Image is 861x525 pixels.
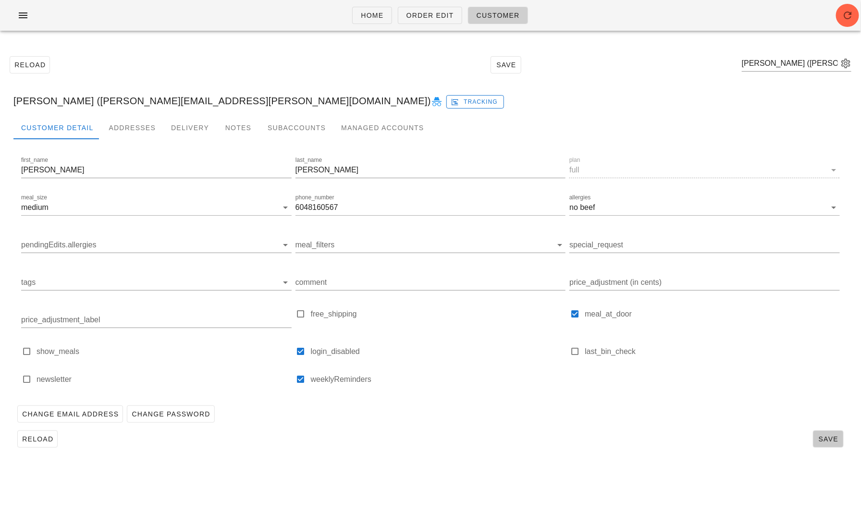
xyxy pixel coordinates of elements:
span: Change Email Address [22,410,119,418]
button: Reload [10,56,50,73]
div: [PERSON_NAME] ([PERSON_NAME][EMAIL_ADDRESS][PERSON_NAME][DOMAIN_NAME]) [6,85,855,116]
div: Notes [217,116,260,139]
button: Save [491,56,521,73]
div: meal_sizemedium [21,200,292,215]
button: Save [813,430,844,448]
label: meal_size [21,194,47,201]
label: newsletter [37,375,292,384]
label: show_meals [37,347,292,356]
a: Tracking [446,93,504,109]
div: Addresses [101,116,163,139]
label: plan [569,157,580,164]
div: meal_filters [295,237,566,253]
div: Managed Accounts [333,116,431,139]
a: Customer [468,7,528,24]
span: Customer [476,12,520,19]
label: login_disabled [311,347,566,356]
span: Order Edit [406,12,454,19]
span: Tracking [453,98,498,106]
label: allergies [569,194,591,201]
div: Subaccounts [260,116,333,139]
div: no beef [569,203,595,212]
label: free_shipping [311,309,566,319]
a: Home [352,7,392,24]
button: appended action [840,58,851,69]
button: Reload [17,430,58,448]
div: planfull [569,162,840,178]
div: tags [21,275,292,290]
input: Search by email or name [742,56,838,71]
label: meal_at_door [585,309,840,319]
span: Save [495,61,517,69]
button: Tracking [446,95,504,109]
span: Reload [22,435,53,443]
label: phone_number [295,194,334,201]
label: last_name [295,157,322,164]
span: Save [817,435,839,443]
div: allergiesno beef [569,200,840,215]
label: last_bin_check [585,347,840,356]
label: first_name [21,157,48,164]
label: weeklyReminders [311,375,566,384]
div: medium [21,203,49,212]
div: pendingEdits.allergies [21,237,292,253]
a: Order Edit [398,7,462,24]
span: Home [360,12,383,19]
button: Change Email Address [17,405,123,423]
div: Delivery [163,116,217,139]
div: Customer Detail [13,116,101,139]
span: Change Password [131,410,210,418]
button: Change Password [127,405,214,423]
span: Reload [14,61,46,69]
